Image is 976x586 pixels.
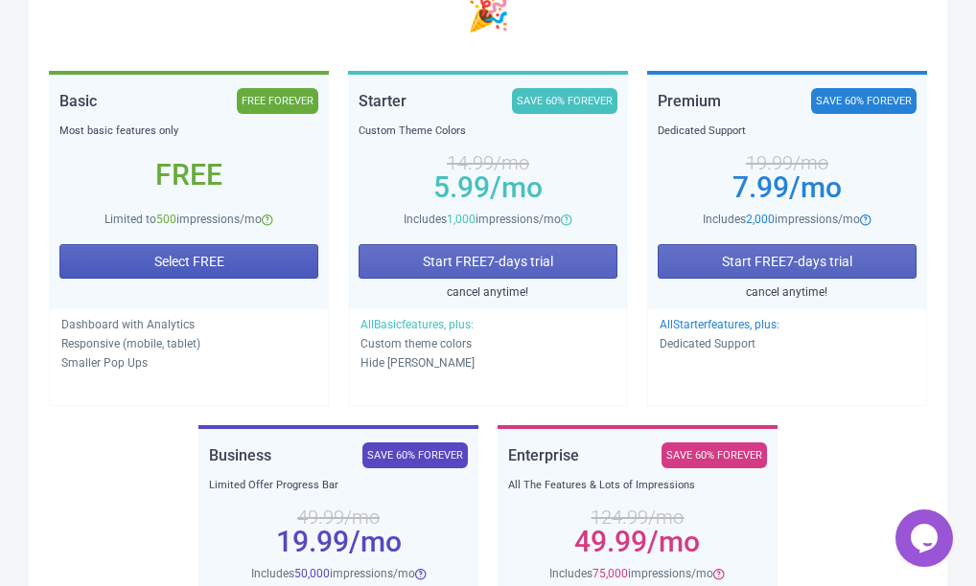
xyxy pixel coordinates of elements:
p: Dashboard with Analytics [61,315,316,334]
div: SAVE 60% FOREVER [512,88,617,114]
div: 19.99 /mo [658,155,917,170]
button: Start FREE7-days trial [658,244,917,279]
button: Start FREE7-days trial [359,244,617,279]
p: Custom theme colors [360,334,616,353]
div: Custom Theme Colors [359,122,617,141]
div: Free [59,168,318,183]
span: /mo [349,525,402,558]
div: 5.99 [359,180,617,195]
span: All Basic features, plus: [360,318,474,331]
p: Hide [PERSON_NAME] [360,353,616,372]
p: Responsive (mobile, tablet) [61,334,316,353]
div: 7.99 [658,180,917,195]
div: 19.99 [209,534,468,550]
span: All Starter features, plus: [660,318,779,331]
button: Select FREE [59,244,318,279]
div: Basic [59,88,97,114]
div: Dedicated Support [658,122,917,141]
span: Select FREE [154,254,224,269]
span: Start FREE 7 -days trial [722,254,852,269]
div: Enterprise [508,442,579,468]
span: 50,000 [294,567,330,580]
div: Limited to impressions/mo [59,210,318,229]
span: 500 [156,213,176,226]
span: /mo [647,525,700,558]
div: Most basic features only [59,122,318,141]
div: 14.99 /mo [359,155,617,170]
p: Dedicated Support [660,334,915,353]
span: Includes impressions/mo [703,213,860,226]
span: Includes impressions/mo [251,567,415,580]
span: Start FREE 7 -days trial [423,254,553,269]
div: 49.99 /mo [209,509,468,525]
div: 124.99 /mo [508,509,767,525]
span: 1,000 [447,213,476,226]
div: FREE FOREVER [237,88,318,114]
span: Includes impressions/mo [404,213,561,226]
div: cancel anytime! [359,282,617,302]
div: Starter [359,88,407,114]
p: Smaller Pop Ups [61,353,316,372]
div: Business [209,442,271,468]
span: 2,000 [746,213,775,226]
span: 75,000 [593,567,628,580]
div: SAVE 60% FOREVER [362,442,468,468]
span: /mo [789,170,842,204]
div: Limited Offer Progress Bar [209,476,468,495]
div: SAVE 60% FOREVER [811,88,917,114]
div: Premium [658,88,721,114]
div: cancel anytime! [658,282,917,302]
iframe: chat widget [895,509,957,567]
span: Includes impressions/mo [549,567,713,580]
div: SAVE 60% FOREVER [662,442,767,468]
div: All The Features & Lots of Impressions [508,476,767,495]
span: /mo [490,170,543,204]
div: 49.99 [508,534,767,550]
